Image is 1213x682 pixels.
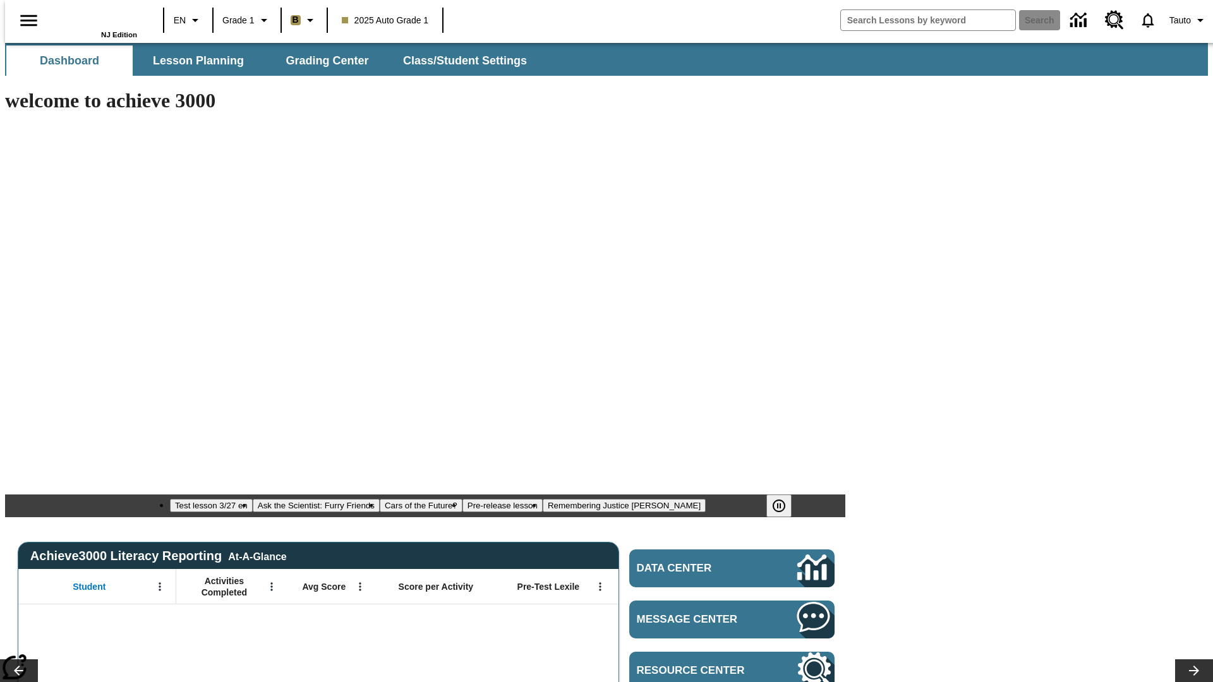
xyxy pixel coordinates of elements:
[517,581,580,592] span: Pre-Test Lexile
[393,45,537,76] button: Class/Student Settings
[1175,659,1213,682] button: Lesson carousel, Next
[222,14,255,27] span: Grade 1
[174,14,186,27] span: EN
[286,54,368,68] span: Grading Center
[629,601,835,638] a: Message Center
[1169,14,1191,27] span: Tauto
[55,6,137,31] a: Home
[5,45,538,76] div: SubNavbar
[262,577,281,596] button: Open Menu
[462,499,543,512] button: Slide 4 Pre-release lesson
[302,581,346,592] span: Avg Score
[6,45,133,76] button: Dashboard
[591,577,610,596] button: Open Menu
[168,9,208,32] button: Language: EN, Select a language
[766,494,792,517] button: Pause
[135,45,262,76] button: Lesson Planning
[1063,3,1097,38] a: Data Center
[228,549,286,563] div: At-A-Glance
[1132,4,1164,37] a: Notifications
[170,499,253,512] button: Slide 1 Test lesson 3/27 en
[73,581,106,592] span: Student
[403,54,527,68] span: Class/Student Settings
[766,494,804,517] div: Pause
[841,10,1015,30] input: search field
[40,54,99,68] span: Dashboard
[637,562,755,575] span: Data Center
[5,43,1208,76] div: SubNavbar
[101,31,137,39] span: NJ Edition
[637,613,759,626] span: Message Center
[150,577,169,596] button: Open Menu
[30,549,287,563] span: Achieve3000 Literacy Reporting
[253,499,380,512] button: Slide 2 Ask the Scientist: Furry Friends
[293,12,299,28] span: B
[5,89,845,112] h1: welcome to achieve 3000
[286,9,323,32] button: Boost Class color is light brown. Change class color
[10,2,47,39] button: Open side menu
[629,549,835,587] a: Data Center
[264,45,390,76] button: Grading Center
[543,499,706,512] button: Slide 5 Remembering Justice O'Connor
[183,575,266,598] span: Activities Completed
[380,499,462,512] button: Slide 3 Cars of the Future?
[217,9,277,32] button: Grade: Grade 1, Select a grade
[637,664,759,677] span: Resource Center
[55,4,137,39] div: Home
[153,54,244,68] span: Lesson Planning
[342,14,429,27] span: 2025 Auto Grade 1
[351,577,370,596] button: Open Menu
[1164,9,1213,32] button: Profile/Settings
[399,581,474,592] span: Score per Activity
[1097,3,1132,37] a: Resource Center, Will open in new tab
